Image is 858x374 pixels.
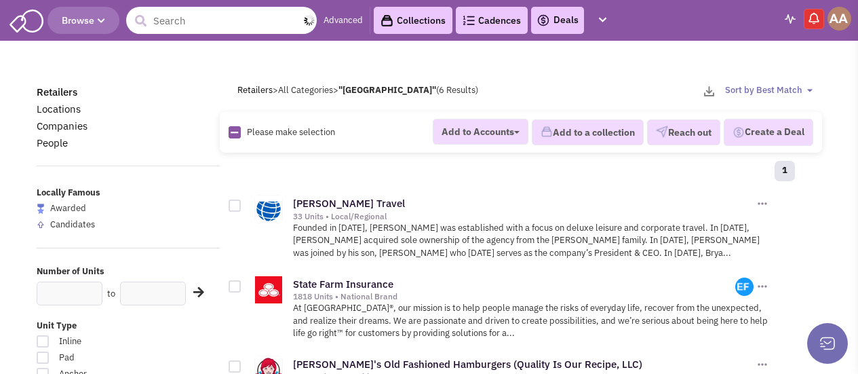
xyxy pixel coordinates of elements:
[293,358,642,371] a: [PERSON_NAME]'s Old Fashioned Hamburgers (Quality Is Our Recipe, LLC)
[37,187,220,200] label: Locally Famous
[532,119,644,145] button: Add to a collection
[537,12,579,29] a: Deals
[50,335,163,348] span: Inline
[456,7,528,34] a: Cadences
[704,86,714,96] img: download-2-24.png
[278,84,478,96] span: All Categories (6 Results)
[293,197,405,210] a: [PERSON_NAME] Travel
[827,7,851,31] img: Abe Arteaga
[9,7,43,33] img: SmartAdmin
[324,14,363,27] a: Advanced
[37,119,87,132] a: Companies
[293,278,393,291] a: State Farm Insurance
[733,125,745,140] img: Deal-Dollar.png
[229,126,241,138] img: Rectangle.png
[724,119,813,146] button: Create a Deal
[775,161,795,181] a: 1
[247,126,335,138] span: Please make selection
[293,302,770,340] p: At [GEOGRAPHIC_DATA]®, our mission is to help people manage the risks of everyday life, recover f...
[37,320,220,333] label: Unit Type
[37,86,77,98] a: Retailers
[184,284,202,301] div: Search Nearby
[107,288,115,301] label: to
[374,7,452,34] a: Collections
[656,126,668,138] img: VectorPaper_Plane.png
[338,84,436,96] b: "[GEOGRAPHIC_DATA]"
[50,219,95,230] span: Candidates
[293,211,754,222] div: 33 Units • Local/Regional
[50,352,163,364] span: Pad
[735,278,754,296] img: m1Y9i4IOLk2XyrbkH2oG_w.png
[647,119,720,145] button: Reach out
[37,265,220,278] label: Number of Units
[381,14,393,27] img: icon-collection-lavender-black.svg
[37,204,45,214] img: locallyfamous-largeicon.png
[37,221,45,229] img: locallyfamous-upvote.png
[541,126,553,138] img: icon-collection-lavender.png
[50,202,86,214] span: Awarded
[293,291,736,302] div: 1818 Units • National Brand
[62,14,105,26] span: Browse
[333,84,338,96] span: >
[37,102,81,115] a: Locations
[37,136,68,149] a: People
[47,7,119,34] button: Browse
[463,16,475,25] img: Cadences_logo.png
[537,12,550,29] img: icon-deals.svg
[293,222,770,260] p: Founded in [DATE], [PERSON_NAME] was established with a focus on deluxe leisure and corporate tra...
[126,7,317,34] input: Search
[237,84,273,96] a: Retailers
[433,119,528,145] button: Add to Accounts
[273,84,278,96] span: >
